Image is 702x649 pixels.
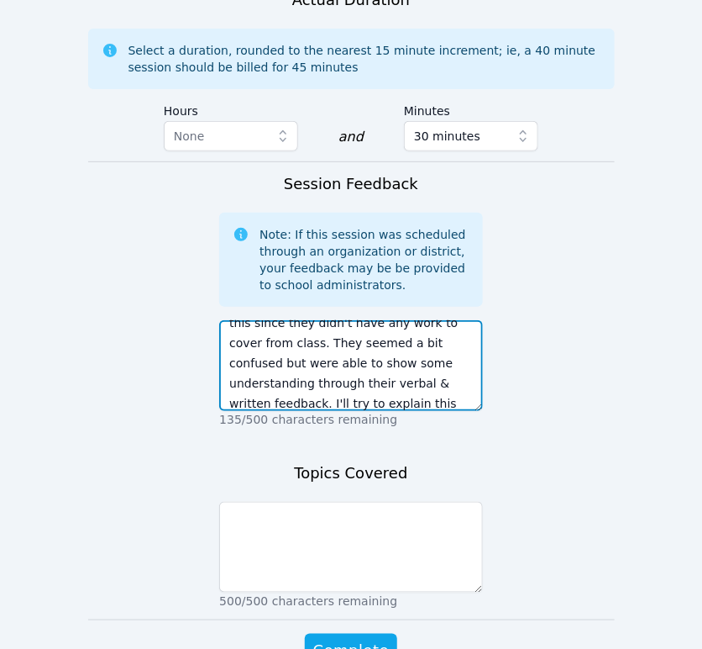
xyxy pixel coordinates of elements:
[164,96,298,121] label: Hours
[284,172,418,196] h3: Session Feedback
[294,462,407,485] h3: Topics Covered
[219,593,483,609] p: 500/500 characters remaining
[259,226,469,293] div: Note: If this session was scheduled through an organization or district, your feedback may be be ...
[174,129,205,143] span: None
[219,320,483,411] textarea: [PERSON_NAME] needed some help with his mic and eventually got it to work. We reviewed proportion...
[128,42,601,76] div: Select a duration, rounded to the nearest 15 minute increment; ie, a 40 minute session should be ...
[404,96,538,121] label: Minutes
[404,121,538,151] button: 30 minutes
[164,121,298,151] button: None
[338,127,364,147] div: and
[414,126,480,146] span: 30 minutes
[219,411,483,428] p: 135/500 characters remaining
